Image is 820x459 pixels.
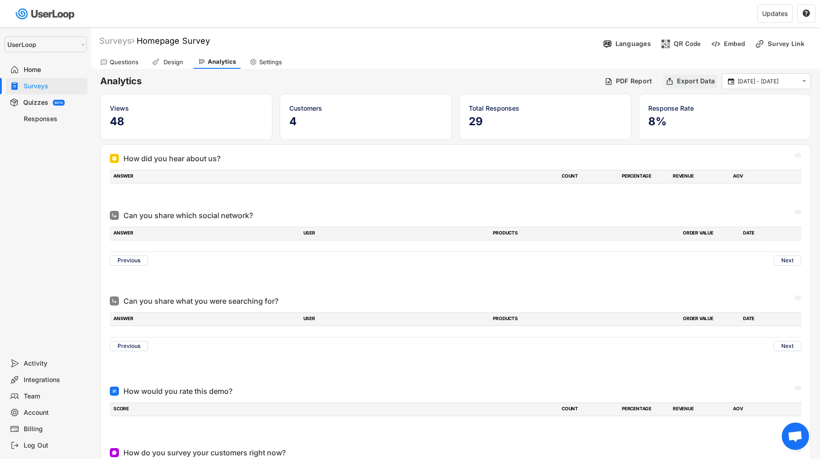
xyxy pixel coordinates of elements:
div: DATE [743,315,798,323]
button:  [802,10,810,18]
div: Updates [762,10,788,17]
img: Number Score [112,388,117,394]
div: PERCENTAGE [622,405,667,413]
div: PDF Report [616,77,652,85]
text:  [803,9,810,17]
div: ORDER VALUE [683,229,738,238]
div: PRODUCTS [493,229,677,238]
div: Can you share which social network? [123,210,253,221]
div: Team [24,392,84,401]
div: USER [303,229,488,238]
h5: 4 [289,115,442,128]
div: Responses [24,115,84,123]
div: ANSWER [113,315,298,323]
img: Open Ended [112,298,117,304]
div: Surveys [99,36,134,46]
div: Languages [615,40,651,48]
div: Can you share what you were searching for? [123,296,278,306]
div: REVENUE [673,405,728,413]
div: Log Out [24,441,84,450]
div: BETA [55,101,63,104]
button: Previous [110,341,148,351]
h6: Analytics [100,75,598,87]
div: ANSWER [113,173,556,181]
img: Open Ended [112,213,117,218]
text:  [728,77,734,85]
div: Views [110,103,263,113]
div: PERCENTAGE [622,173,667,181]
div: DATE [743,229,798,238]
div: Activity [24,359,84,368]
h5: 48 [110,115,263,128]
div: ORDER VALUE [683,315,738,323]
div: Billing [24,425,84,433]
input: Select Date Range [738,77,798,86]
div: Home [24,66,84,74]
img: Language%20Icon.svg [603,39,612,49]
img: LinkMinor.svg [755,39,764,49]
div: QR Code [674,40,701,48]
div: COUNT [562,405,616,413]
div: REVENUE [673,173,728,181]
div: Account [24,408,84,417]
button:  [800,77,808,85]
div: Embed [724,40,745,48]
h5: 29 [469,115,622,128]
div: Customers [289,103,442,113]
div: Questions [110,58,138,66]
div: Survey Link [768,40,813,48]
div: Export Data [677,77,715,85]
div: Integrations [24,376,84,384]
h5: 8% [648,115,801,128]
font: Homepage Survey [137,36,210,46]
img: ShopcodesMajor.svg [661,39,671,49]
img: EmbedMinor.svg [711,39,721,49]
button: Next [774,255,801,265]
div: USER [303,315,488,323]
div: SCORE [113,405,556,413]
div: Settings [259,58,282,66]
img: Open Ended [112,450,117,455]
div: How did you hear about us? [123,153,220,164]
div: How do you survey your customers right now? [123,447,286,458]
div: Design [162,58,184,66]
div: Open chat [782,423,809,450]
button: Previous [110,255,148,265]
div: AOV [733,173,788,181]
div: How would you rate this demo? [123,386,232,397]
div: ANSWER [113,229,298,238]
button: Next [774,341,801,351]
div: Response Rate [648,103,801,113]
div: Analytics [208,58,236,66]
img: Single Select [112,156,117,161]
div: Surveys [24,82,84,91]
div: Quizzes [23,98,48,107]
text:  [802,77,806,85]
div: COUNT [562,173,616,181]
img: userloop-logo-01.svg [14,5,78,23]
div: AOV [733,405,788,413]
div: PRODUCTS [493,315,677,323]
button:  [727,77,735,86]
div: Total Responses [469,103,622,113]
